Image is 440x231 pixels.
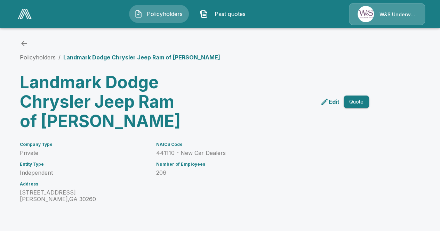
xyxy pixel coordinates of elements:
button: Quote [344,96,369,108]
h6: NAICS Code [156,142,352,147]
a: Policyholders [20,54,56,61]
p: Private [20,150,148,156]
nav: breadcrumb [20,53,220,61]
li: / [58,53,61,61]
p: 441110 - New Car Dealers [156,150,352,156]
p: [STREET_ADDRESS] [PERSON_NAME] , GA 30260 [20,189,148,203]
a: back [20,39,28,48]
img: Policyholders Icon [134,10,143,18]
p: Edit [329,98,339,106]
h6: Company Type [20,142,148,147]
p: Landmark Dodge Chrysler Jeep Ram of [PERSON_NAME] [63,53,220,61]
h6: Entity Type [20,162,148,167]
img: Past quotes Icon [200,10,208,18]
span: Policyholders [145,10,184,18]
h6: Address [20,182,148,187]
p: Independent [20,170,148,176]
button: Past quotes IconPast quotes [194,5,254,23]
h3: Landmark Dodge Chrysler Jeep Ram of [PERSON_NAME] [20,73,192,131]
img: AA Logo [18,9,32,19]
a: edit [319,96,341,107]
h6: Number of Employees [156,162,352,167]
button: Policyholders IconPolicyholders [129,5,189,23]
p: 206 [156,170,352,176]
span: Past quotes [211,10,249,18]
